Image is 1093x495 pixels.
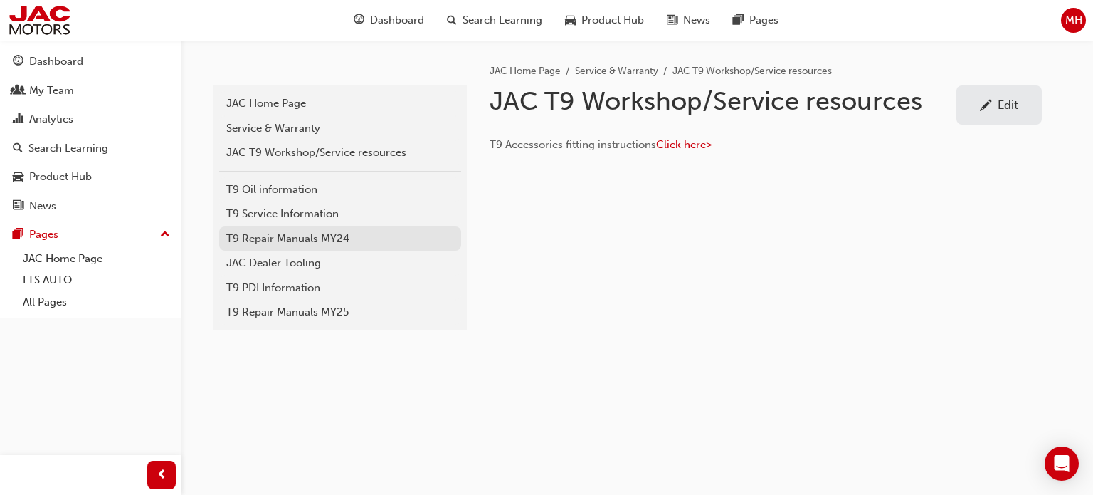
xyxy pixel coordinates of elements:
[6,48,176,75] a: Dashboard
[29,111,73,127] div: Analytics
[435,6,554,35] a: search-iconSearch Learning
[354,11,364,29] span: guage-icon
[17,291,176,313] a: All Pages
[226,231,454,247] div: T9 Repair Manuals MY24
[447,11,457,29] span: search-icon
[6,135,176,162] a: Search Learning
[370,12,424,28] span: Dashboard
[160,226,170,244] span: up-icon
[656,138,712,151] a: Click here>
[226,304,454,321] div: T9 Repair Manuals MY25
[6,164,176,190] a: Product Hub
[749,12,778,28] span: Pages
[13,200,23,213] span: news-icon
[463,12,542,28] span: Search Learning
[219,226,461,251] a: T9 Repair Manuals MY24
[219,251,461,276] a: JAC Dealer Tooling
[29,169,92,185] div: Product Hub
[226,120,454,137] div: Service & Warranty
[490,65,561,77] a: JAC Home Page
[6,78,176,104] a: My Team
[29,83,74,99] div: My Team
[157,467,167,484] span: prev-icon
[219,140,461,165] a: JAC T9 Workshop/Service resources
[226,280,454,296] div: T9 PDI Information
[219,116,461,141] a: Service & Warranty
[29,198,56,214] div: News
[219,300,461,325] a: T9 Repair Manuals MY25
[575,65,658,77] a: Service & Warranty
[667,11,677,29] span: news-icon
[28,140,108,157] div: Search Learning
[7,4,72,36] img: jac-portal
[1065,12,1082,28] span: MH
[13,113,23,126] span: chart-icon
[1045,447,1079,481] div: Open Intercom Messenger
[226,182,454,198] div: T9 Oil information
[490,85,956,117] h1: JAC T9 Workshop/Service resources
[17,269,176,291] a: LTS AUTO
[226,206,454,222] div: T9 Service Information
[956,85,1042,125] a: Edit
[219,177,461,202] a: T9 Oil information
[490,138,656,151] span: T9 Accessories fitting instructions
[226,145,454,161] div: JAC T9 Workshop/Service resources
[13,85,23,98] span: people-icon
[6,106,176,132] a: Analytics
[581,12,644,28] span: Product Hub
[1061,8,1086,33] button: MH
[733,11,744,29] span: pages-icon
[13,229,23,241] span: pages-icon
[722,6,790,35] a: pages-iconPages
[226,95,454,112] div: JAC Home Page
[219,276,461,301] a: T9 PDI Information
[6,46,176,222] button: DashboardMy TeamAnalyticsSearch LearningProduct HubNews
[219,202,461,226] a: T9 Service Information
[13,56,23,68] span: guage-icon
[226,255,454,271] div: JAC Dealer Tooling
[683,12,710,28] span: News
[6,193,176,219] a: News
[998,98,1018,112] div: Edit
[980,100,992,114] span: pencil-icon
[6,222,176,248] button: Pages
[554,6,655,35] a: car-iconProduct Hub
[17,248,176,270] a: JAC Home Page
[672,63,832,80] li: JAC T9 Workshop/Service resources
[29,53,83,70] div: Dashboard
[13,171,23,184] span: car-icon
[655,6,722,35] a: news-iconNews
[13,142,23,155] span: search-icon
[565,11,576,29] span: car-icon
[219,91,461,116] a: JAC Home Page
[342,6,435,35] a: guage-iconDashboard
[29,226,58,243] div: Pages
